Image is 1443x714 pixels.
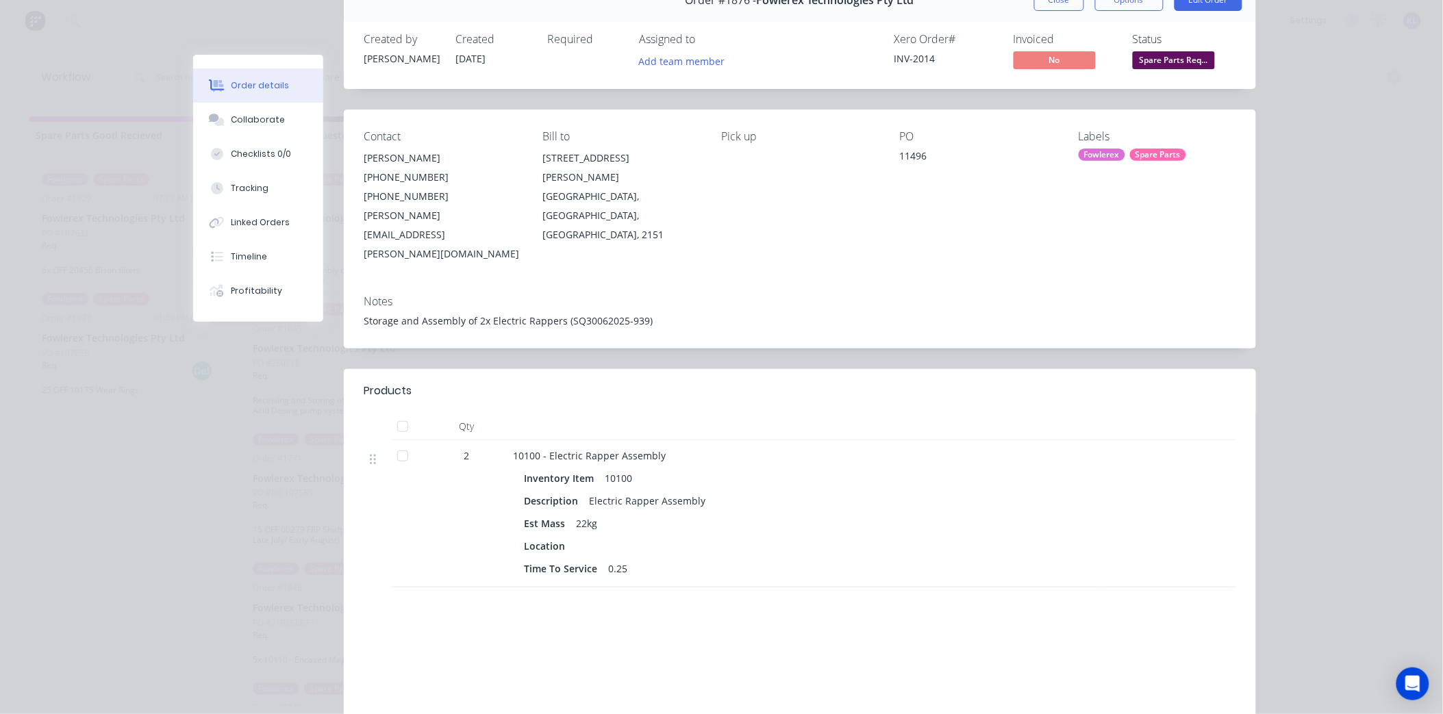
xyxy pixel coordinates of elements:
[525,536,571,556] div: Location
[542,187,699,244] div: [GEOGRAPHIC_DATA], [GEOGRAPHIC_DATA], [GEOGRAPHIC_DATA], 2151
[364,149,521,264] div: [PERSON_NAME][PHONE_NUMBER][PHONE_NUMBER][PERSON_NAME][EMAIL_ADDRESS][PERSON_NAME][DOMAIN_NAME]
[364,295,1235,308] div: Notes
[193,68,323,103] button: Order details
[600,468,638,488] div: 10100
[364,130,521,143] div: Contact
[900,149,1057,168] div: 11496
[193,240,323,274] button: Timeline
[231,114,285,126] div: Collaborate
[640,51,733,70] button: Add team member
[193,103,323,137] button: Collaborate
[456,33,531,46] div: Created
[514,449,666,462] span: 10100 - Electric Rapper Assembly
[542,149,699,187] div: [STREET_ADDRESS][PERSON_NAME]
[1133,51,1215,68] span: Spare Parts Req...
[525,513,571,533] div: Est Mass
[894,51,997,66] div: INV-2014
[364,314,1235,328] div: Storage and Assembly of 2x Electric Rappers (SQ30062025-939)
[525,559,603,578] div: Time To Service
[525,468,600,488] div: Inventory Item
[364,149,521,168] div: [PERSON_NAME]
[894,33,997,46] div: Xero Order #
[900,130,1057,143] div: PO
[631,51,732,70] button: Add team member
[364,51,440,66] div: [PERSON_NAME]
[364,383,412,399] div: Products
[464,448,470,463] span: 2
[193,274,323,308] button: Profitability
[231,251,267,263] div: Timeline
[231,216,290,229] div: Linked Orders
[1133,33,1235,46] div: Status
[721,130,878,143] div: Pick up
[1014,33,1116,46] div: Invoiced
[193,205,323,240] button: Linked Orders
[603,559,633,578] div: 0.25
[542,149,699,244] div: [STREET_ADDRESS][PERSON_NAME][GEOGRAPHIC_DATA], [GEOGRAPHIC_DATA], [GEOGRAPHIC_DATA], 2151
[231,148,291,160] div: Checklists 0/0
[1133,51,1215,72] button: Spare Parts Req...
[542,130,699,143] div: Bill to
[456,52,486,65] span: [DATE]
[584,491,712,511] div: Electric Rapper Assembly
[364,33,440,46] div: Created by
[364,206,521,264] div: [PERSON_NAME][EMAIL_ADDRESS][PERSON_NAME][DOMAIN_NAME]
[1014,51,1096,68] span: No
[193,171,323,205] button: Tracking
[231,79,289,92] div: Order details
[640,33,777,46] div: Assigned to
[525,491,584,511] div: Description
[571,513,603,533] div: 22kg
[1130,149,1186,161] div: Spare Parts
[364,168,521,187] div: [PHONE_NUMBER]
[364,187,521,206] div: [PHONE_NUMBER]
[1079,149,1125,161] div: Fowlerex
[1079,130,1235,143] div: Labels
[1396,667,1429,700] div: Open Intercom Messenger
[193,137,323,171] button: Checklists 0/0
[231,285,282,297] div: Profitability
[548,33,623,46] div: Required
[231,182,268,194] div: Tracking
[426,413,508,440] div: Qty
